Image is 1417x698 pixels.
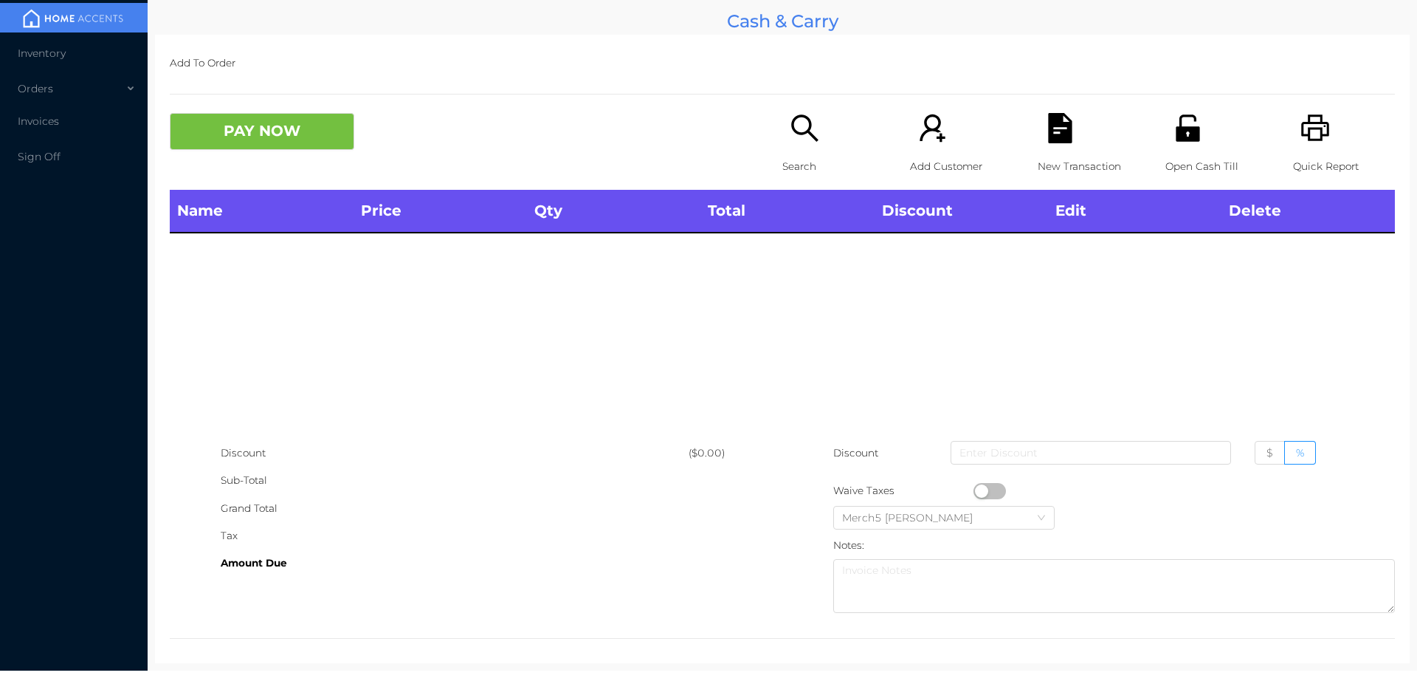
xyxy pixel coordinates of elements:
[18,114,59,128] span: Invoices
[221,439,689,467] div: Discount
[1038,153,1140,180] p: New Transaction
[689,439,782,467] div: ($0.00)
[790,113,820,143] i: icon: search
[1037,513,1046,524] i: icon: down
[782,153,884,180] p: Search
[910,153,1012,180] p: Add Customer
[842,507,987,529] div: Merch5 Lawrence
[1045,113,1075,143] i: icon: file-text
[1266,446,1273,459] span: $
[1173,113,1203,143] i: icon: unlock
[833,439,880,467] p: Discount
[1293,153,1395,180] p: Quick Report
[1165,153,1267,180] p: Open Cash Till
[833,539,864,551] label: Notes:
[170,49,1395,77] p: Add To Order
[170,190,354,233] th: Name
[18,47,66,60] span: Inventory
[917,113,948,143] i: icon: user-add
[221,550,689,577] div: Amount Due
[833,477,973,504] div: Waive Taxes
[221,467,689,494] div: Sub-Total
[221,522,689,550] div: Tax
[18,7,128,30] img: mainBanner
[18,150,61,163] span: Sign Off
[1296,446,1304,459] span: %
[951,441,1231,465] input: Enter Discount
[170,113,354,150] button: PAY NOW
[875,190,1048,233] th: Discount
[221,495,689,522] div: Grand Total
[700,190,874,233] th: Total
[1048,190,1221,233] th: Edit
[527,190,700,233] th: Qty
[155,7,1410,35] div: Cash & Carry
[1221,190,1395,233] th: Delete
[1300,113,1331,143] i: icon: printer
[354,190,527,233] th: Price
